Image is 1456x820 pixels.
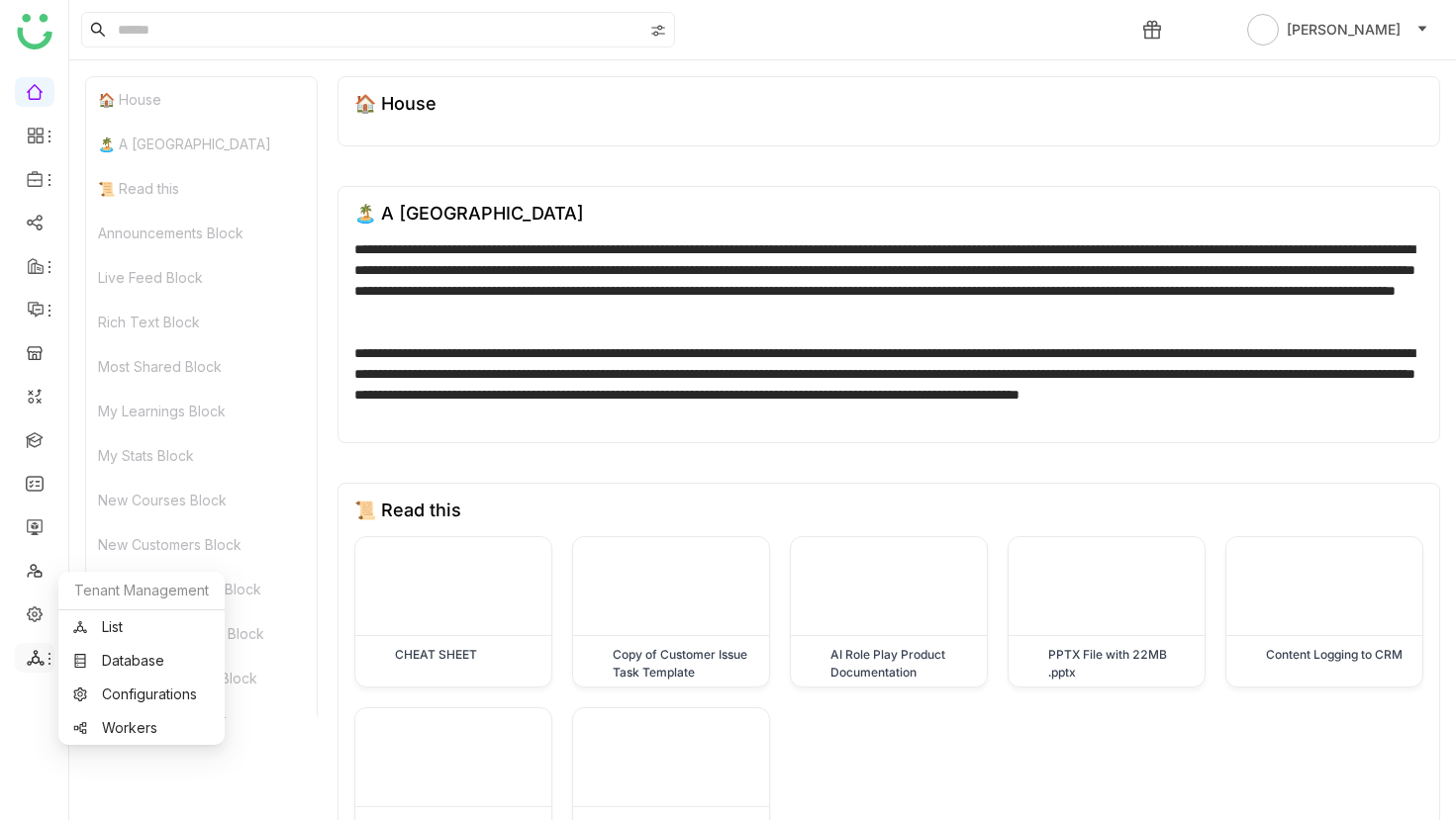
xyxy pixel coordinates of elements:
[1243,14,1432,46] button: [PERSON_NAME]
[86,300,317,344] div: Rich Text Block
[86,344,317,389] div: Most Shared Block
[86,211,317,255] div: Announcements Block
[17,14,52,49] img: logo
[685,15,738,45] img: ask-buddy-normal.svg
[1198,22,1217,42] img: help.svg
[1247,14,1279,46] img: avatar
[58,572,225,610] div: Tenant Management
[73,654,210,668] a: Database
[1287,19,1401,41] span: [PERSON_NAME]
[86,389,317,433] div: My Learnings Block
[86,122,317,166] div: 🏝️ A [GEOGRAPHIC_DATA]
[73,620,210,634] a: List
[73,687,210,701] a: Configurations
[86,166,317,211] div: 📜 Read this
[86,255,317,300] div: Live Feed Block
[86,478,317,522] div: New Courses Block
[354,509,584,530] div: 🏝️ A [GEOGRAPHIC_DATA]
[354,130,1423,436] img: 68553b2292361c547d91f02a
[650,23,666,39] img: search-type.svg
[86,77,317,122] div: 🏠 House
[73,721,210,735] a: Workers
[86,433,317,478] div: My Stats Block
[86,522,317,567] div: New Customers Block
[354,93,437,114] div: 🏠 House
